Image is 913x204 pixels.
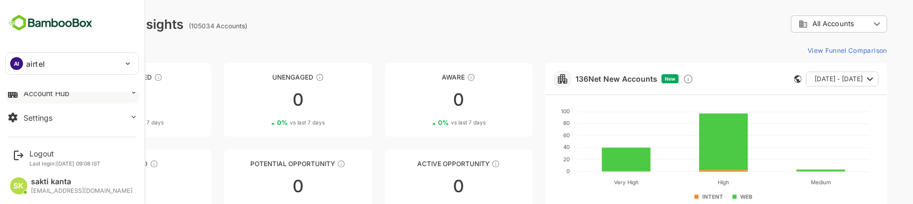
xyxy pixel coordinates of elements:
span: [DATE] - [DATE] [777,72,825,86]
p: Last login: [DATE] 09:08 IST [29,160,101,167]
text: Very High [577,179,601,186]
div: 0 [348,91,496,108]
div: All Accounts [754,14,850,35]
div: SK [10,177,27,194]
a: 136Net New Accounts [538,74,620,83]
a: AwareThese accounts have just entered the buying cycle and need further nurturing00%vs last 7 days [348,63,496,137]
text: 60 [526,132,532,138]
a: UnreachedThese accounts have not been engaged with for a defined time period00%vs last 7 days [26,63,174,137]
button: Account Hub [5,82,139,104]
div: These accounts have just entered the buying cycle and need further nurturing [429,73,438,82]
div: These accounts have not shown enough engagement and need nurturing [278,73,287,82]
img: BambooboxFullLogoMark.5f36c76dfaba33ec1ec1367b70bb1252.svg [5,13,96,33]
div: These accounts are warm, further nurturing would qualify them to MQAs [112,160,121,168]
text: 20 [526,156,532,162]
div: Settings [24,113,52,122]
div: Unengaged [187,73,335,81]
div: Discover new ICP-fit accounts showing engagement — via intent surges, anonymous website visits, L... [646,74,656,84]
div: Logout [29,149,101,158]
button: View Funnel Comparison [766,42,850,59]
text: 40 [526,144,532,150]
text: Medium [773,179,794,185]
div: This card does not support filter and segments [757,75,764,83]
span: vs last 7 days [91,119,126,127]
ag: (105034 Accounts) [151,22,213,30]
div: 0 [187,91,335,108]
div: All Accounts [761,19,833,29]
button: [DATE] - [DATE] [769,72,841,87]
div: Aware [348,73,496,81]
div: 0 [26,178,174,195]
div: Engaged [26,160,174,168]
text: 0 [529,168,532,174]
span: vs last 7 days [413,119,448,127]
div: Dashboard Insights [26,17,146,32]
div: sakti kanta [31,177,133,186]
text: 80 [526,120,532,126]
div: 0 % [79,119,126,127]
div: These accounts have open opportunities which might be at any of the Sales Stages [454,160,463,168]
div: These accounts are MQAs and can be passed on to Inside Sales [300,160,308,168]
div: Unreached [26,73,174,81]
div: [EMAIL_ADDRESS][DOMAIN_NAME] [31,187,133,194]
div: 0 [26,91,174,108]
span: vs last 7 days [252,119,287,127]
div: AI [10,57,23,70]
div: 0 [187,178,335,195]
span: All Accounts [775,20,817,28]
div: 0 % [401,119,448,127]
span: New [627,76,638,82]
div: Potential Opportunity [187,160,335,168]
div: AIairtel [6,53,139,74]
div: These accounts have not been engaged with for a defined time period [117,73,125,82]
text: High [681,179,692,186]
div: Active Opportunity [348,160,496,168]
div: Account Hub [24,89,70,98]
div: 0 % [240,119,287,127]
div: 0 [348,178,496,195]
p: airtel [26,58,45,69]
text: 100 [524,108,532,114]
a: UnengagedThese accounts have not shown enough engagement and need nurturing00%vs last 7 days [187,63,335,137]
button: Settings [5,107,139,128]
